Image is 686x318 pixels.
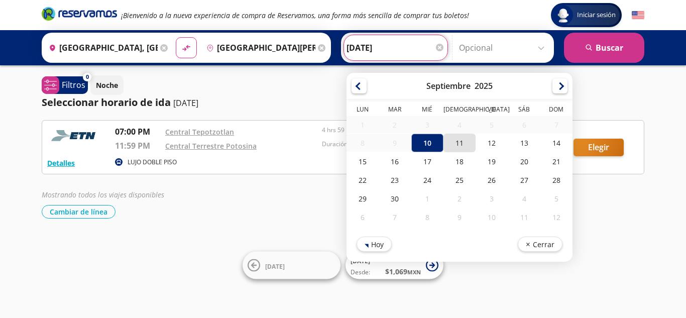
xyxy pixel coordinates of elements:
div: 10-Oct-25 [476,208,508,227]
p: Noche [96,80,118,90]
div: 06-Oct-25 [347,208,379,227]
button: English [632,9,644,22]
div: 07-Sep-25 [540,116,573,134]
em: ¡Bienvenido a la nueva experiencia de compra de Reservamos, una forma más sencilla de comprar tus... [121,11,469,20]
div: 02-Oct-25 [443,189,476,208]
div: 12-Sep-25 [476,134,508,152]
small: MXN [407,268,421,276]
div: 04-Sep-25 [443,116,476,134]
a: Central Tepotzotlan [165,127,234,137]
div: 28-Sep-25 [540,171,573,189]
div: 03-Oct-25 [476,189,508,208]
p: 4 hrs 59 mins [322,126,474,135]
input: Elegir Fecha [347,35,445,60]
a: Central Terrestre Potosina [165,141,257,151]
button: [DATE] [243,252,340,279]
div: 01-Sep-25 [347,116,379,134]
img: RESERVAMOS [47,126,102,146]
div: 29-Sep-25 [347,189,379,208]
div: 05-Oct-25 [540,189,573,208]
th: Viernes [476,105,508,116]
div: 19-Sep-25 [476,152,508,171]
div: 05-Sep-25 [476,116,508,134]
div: 30-Sep-25 [379,189,411,208]
div: 11-Sep-25 [443,134,476,152]
input: Buscar Origen [45,35,158,60]
button: Elegir [574,139,624,156]
th: Lunes [347,105,379,116]
input: Opcional [459,35,549,60]
div: 06-Sep-25 [508,116,540,134]
div: 26-Sep-25 [476,171,508,189]
button: Cerrar [518,237,562,252]
div: 10-Sep-25 [411,134,443,152]
div: 22-Sep-25 [347,171,379,189]
span: $ 1,069 [385,266,421,277]
button: Hoy [357,237,392,252]
i: Brand Logo [42,6,117,21]
button: Cambiar de línea [42,205,116,219]
div: 09-Oct-25 [443,208,476,227]
div: 01-Oct-25 [411,189,443,208]
div: 09-Sep-25 [379,134,411,152]
p: 11:59 PM [115,140,160,152]
p: Filtros [62,79,85,91]
div: 11-Oct-25 [508,208,540,227]
p: Seleccionar horario de ida [42,95,171,110]
span: Iniciar sesión [573,10,620,20]
div: 02-Sep-25 [379,116,411,134]
p: Duración [322,140,474,149]
div: 21-Sep-25 [540,152,573,171]
th: Sábado [508,105,540,116]
button: [DATE]Desde:$1,069MXN [346,252,443,279]
div: 13-Sep-25 [508,134,540,152]
button: Noche [90,75,124,95]
div: 18-Sep-25 [443,152,476,171]
span: Desde: [351,268,370,277]
th: Jueves [443,105,476,116]
div: 17-Sep-25 [411,152,443,171]
div: 20-Sep-25 [508,152,540,171]
em: Mostrando todos los viajes disponibles [42,190,164,199]
div: 23-Sep-25 [379,171,411,189]
a: Brand Logo [42,6,117,24]
div: Septiembre [426,80,471,91]
div: 24-Sep-25 [411,171,443,189]
button: 0Filtros [42,76,88,94]
div: 2025 [475,80,493,91]
p: 07:00 PM [115,126,160,138]
div: 25-Sep-25 [443,171,476,189]
button: Detalles [47,158,75,168]
span: [DATE] [265,262,285,270]
div: 15-Sep-25 [347,152,379,171]
button: Buscar [564,33,644,63]
th: Domingo [540,105,573,116]
div: 08-Sep-25 [347,134,379,152]
div: 07-Oct-25 [379,208,411,227]
div: 03-Sep-25 [411,116,443,134]
div: 27-Sep-25 [508,171,540,189]
p: [DATE] [173,97,198,109]
span: 0 [86,73,89,81]
p: LUJO DOBLE PISO [128,158,177,167]
div: 08-Oct-25 [411,208,443,227]
div: 04-Oct-25 [508,189,540,208]
div: 12-Oct-25 [540,208,573,227]
div: 16-Sep-25 [379,152,411,171]
th: Martes [379,105,411,116]
th: Miércoles [411,105,443,116]
input: Buscar Destino [202,35,315,60]
div: 14-Sep-25 [540,134,573,152]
